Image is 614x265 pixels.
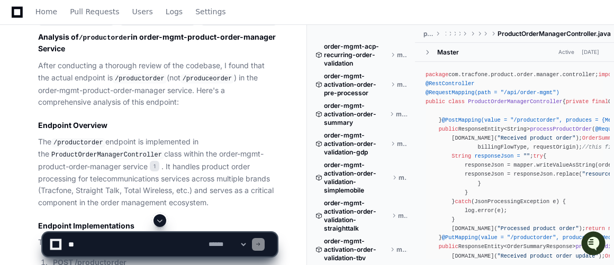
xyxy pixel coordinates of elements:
span: master [397,51,407,59]
span: "Received product order" [498,135,576,141]
span: class [448,98,465,105]
span: String [452,153,471,159]
span: Active [555,47,577,57]
span: = [517,153,520,159]
code: /productorder [79,34,131,42]
span: Users [132,8,153,15]
span: @RestController [426,80,474,87]
code: ProductOrderManagerController [49,150,164,160]
div: Start new chat [36,79,174,89]
code: /produceorder [180,74,234,84]
span: master [397,140,407,148]
div: Master [437,48,459,57]
button: Start new chat [180,82,193,95]
span: Pylon [105,111,128,119]
div: Welcome [11,42,193,59]
span: try [533,153,543,159]
span: master [396,110,407,118]
span: product-order-manager [423,30,434,38]
div: [DATE] [582,48,599,56]
span: package [426,71,448,78]
h3: Endpoint Overview [38,120,277,131]
img: PlayerZero [11,11,32,32]
span: order-mgmt-activation-order-summary [324,102,387,127]
span: catch [455,198,471,205]
p: The endpoint is implemented in the class within the order-mgmt-product-order-manager service . It... [38,136,277,209]
span: order-mgmt-activation-order-validation-straighttalk [324,199,390,233]
span: order-mgmt-activation-order-validation-gdp [324,131,389,157]
span: Settings [195,8,225,15]
span: order-mgmt-activation-order-pre-processor [324,72,389,97]
span: private [566,98,589,105]
p: After conducting a thorough review of the codebase, I found that the actual endpoint is (not ) in... [38,60,277,108]
span: Logs [166,8,183,15]
span: public [439,126,458,132]
span: order-mgmt-activation-order-validation-simplemobile [324,161,390,195]
span: 1 [150,161,159,171]
span: ProductOrderManagerController.java [498,30,611,38]
span: "" [523,153,530,159]
span: public [426,98,445,105]
a: Powered byPylon [75,111,128,119]
iframe: Open customer support [580,230,609,259]
span: Home [35,8,57,15]
span: @RequestMapping(path = "/api/order-mgmt") [426,89,559,96]
h2: Analysis of in order-mgmt-product-order-manager Service [38,32,277,54]
code: /productorder [51,138,105,148]
span: ProductOrderManagerController [468,98,563,105]
span: master [397,80,407,89]
span: final [592,98,608,105]
span: responseJson [474,153,513,159]
img: 1756235613930-3d25f9e4-fa56-45dd-b3ad-e072dfbd1548 [11,79,30,98]
span: master [399,173,407,182]
span: master [398,212,407,220]
code: /productorder [113,74,167,84]
span: processProductOrder [530,126,592,132]
span: Pull Requests [70,8,119,15]
span: order-mgmt-acp-recurring-order-validation [324,42,389,68]
div: We're offline, but we'll be back soon! [36,89,153,98]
